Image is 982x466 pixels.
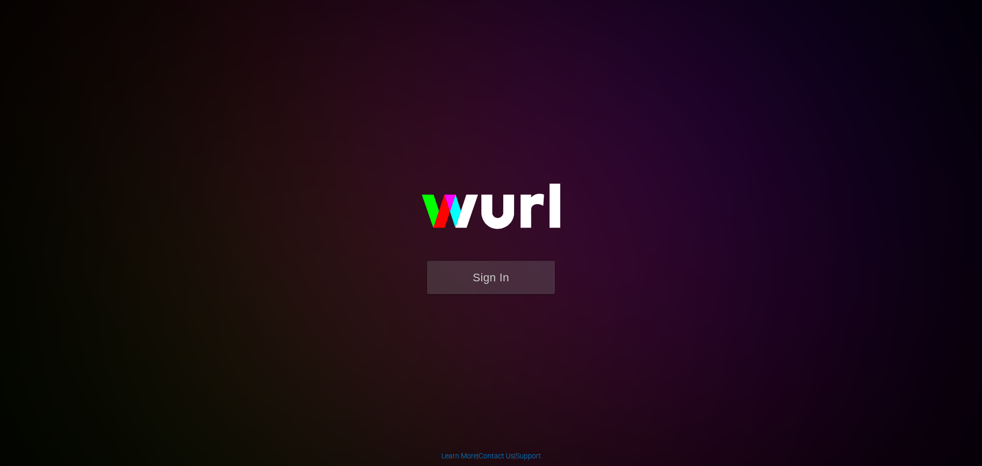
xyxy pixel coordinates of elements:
button: Sign In [427,261,555,294]
div: | | [441,451,541,461]
img: wurl-logo-on-black-223613ac3d8ba8fe6dc639794a292ebdb59501304c7dfd60c99c58986ef67473.svg [389,162,593,261]
a: Support [516,452,541,460]
a: Learn More [441,452,477,460]
a: Contact Us [479,452,514,460]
